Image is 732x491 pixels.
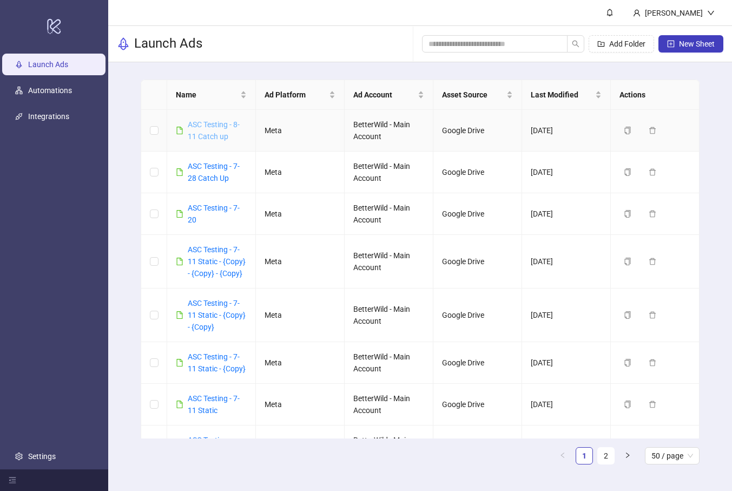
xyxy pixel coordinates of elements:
[624,168,631,176] span: copy
[667,40,675,48] span: plus-square
[256,193,345,235] td: Meta
[176,127,183,134] span: file
[345,425,433,467] td: BetterWild - Main Account
[28,60,68,69] a: Launch Ads
[256,342,345,384] td: Meta
[559,452,566,459] span: left
[256,289,345,342] td: Meta
[624,210,631,218] span: copy
[633,9,641,17] span: user
[353,89,416,101] span: Ad Account
[433,193,522,235] td: Google Drive
[345,152,433,193] td: BetterWild - Main Account
[598,448,614,464] a: 2
[589,35,654,53] button: Add Folder
[624,311,631,319] span: copy
[345,235,433,289] td: BetterWild - Main Account
[531,89,593,101] span: Last Modified
[117,37,130,50] span: rocket
[609,40,645,48] span: Add Folder
[619,447,636,464] li: Next Page
[597,40,605,48] span: folder-add
[433,289,522,342] td: Google Drive
[522,110,611,152] td: [DATE]
[649,311,656,319] span: delete
[256,152,345,193] td: Meta
[28,452,56,461] a: Settings
[134,35,202,53] h3: Launch Ads
[522,193,611,235] td: [DATE]
[576,448,592,464] a: 1
[345,110,433,152] td: BetterWild - Main Account
[522,80,611,110] th: Last Modified
[265,89,327,101] span: Ad Platform
[176,258,183,265] span: file
[624,127,631,134] span: copy
[345,342,433,384] td: BetterWild - Main Account
[28,112,69,121] a: Integrations
[256,80,345,110] th: Ad Platform
[188,436,232,456] a: ASC Testing - [DATE]
[28,86,72,95] a: Automations
[658,35,723,53] button: New Sheet
[624,359,631,366] span: copy
[256,110,345,152] td: Meta
[188,204,240,224] a: ASC Testing - 7-20
[176,168,183,176] span: file
[624,258,631,265] span: copy
[256,425,345,467] td: Meta
[188,352,246,373] a: ASC Testing - 7-11 Static - {Copy}
[624,401,631,408] span: copy
[345,384,433,425] td: BetterWild - Main Account
[433,80,522,110] th: Asset Source
[256,384,345,425] td: Meta
[433,235,522,289] td: Google Drive
[649,401,656,408] span: delete
[176,210,183,218] span: file
[345,80,433,110] th: Ad Account
[433,110,522,152] td: Google Drive
[649,168,656,176] span: delete
[522,384,611,425] td: [DATE]
[176,89,238,101] span: Name
[651,448,693,464] span: 50 / page
[606,9,614,16] span: bell
[188,120,240,141] a: ASC Testing - 8-11 Catch up
[188,245,246,278] a: ASC Testing - 7-11 Static - {Copy} - {Copy} - {Copy}
[649,210,656,218] span: delete
[649,359,656,366] span: delete
[522,235,611,289] td: [DATE]
[188,162,240,182] a: ASC Testing - 7-28 Catch Up
[554,447,571,464] li: Previous Page
[522,425,611,467] td: [DATE]
[611,80,700,110] th: Actions
[433,342,522,384] td: Google Drive
[522,152,611,193] td: [DATE]
[707,9,715,17] span: down
[9,476,16,484] span: menu-fold
[554,447,571,464] button: left
[522,342,611,384] td: [DATE]
[176,401,183,408] span: file
[176,359,183,366] span: file
[167,80,256,110] th: Name
[649,127,656,134] span: delete
[433,425,522,467] td: Google Drive
[679,40,715,48] span: New Sheet
[176,311,183,319] span: file
[433,384,522,425] td: Google Drive
[433,152,522,193] td: Google Drive
[442,89,504,101] span: Asset Source
[188,299,246,331] a: ASC Testing - 7-11 Static - {Copy} - {Copy}
[576,447,593,464] li: 1
[649,258,656,265] span: delete
[256,235,345,289] td: Meta
[522,289,611,342] td: [DATE]
[624,452,631,459] span: right
[572,40,579,48] span: search
[641,7,707,19] div: [PERSON_NAME]
[645,447,700,464] div: Page Size
[345,289,433,342] td: BetterWild - Main Account
[597,447,615,464] li: 2
[619,447,636,464] button: right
